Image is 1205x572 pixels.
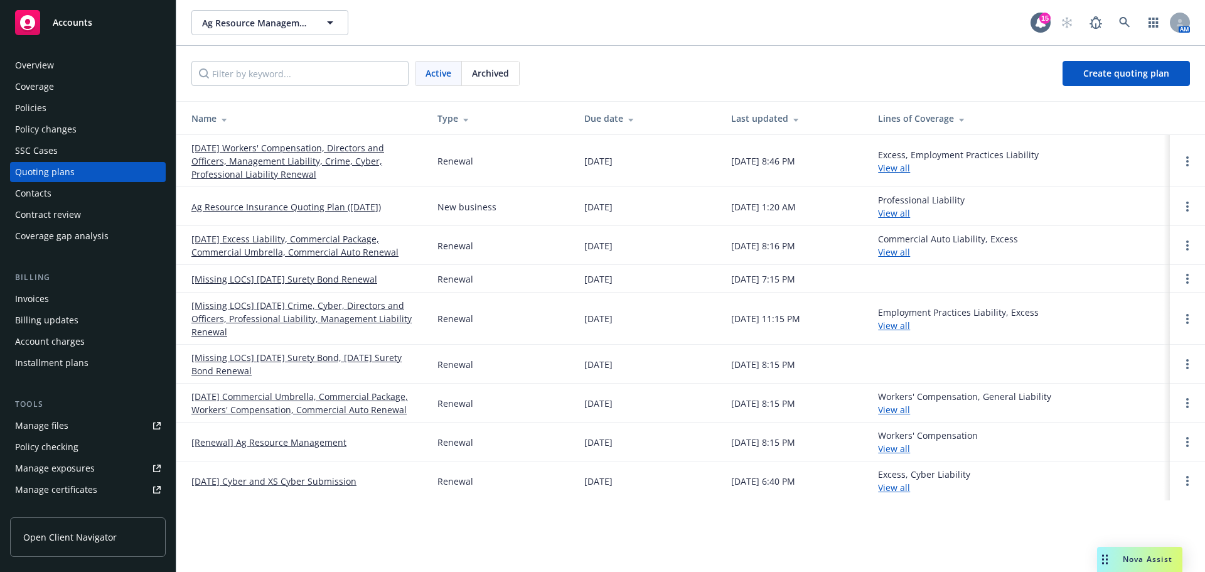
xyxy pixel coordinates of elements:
div: Employment Practices Liability, Excess [878,306,1039,332]
div: SSC Cases [15,141,58,161]
div: Quoting plans [15,162,75,182]
a: Coverage [10,77,166,97]
a: Policy changes [10,119,166,139]
button: Nova Assist [1097,547,1182,572]
span: Open Client Navigator [23,531,117,544]
div: [DATE] 8:15 PM [731,436,795,449]
a: Billing updates [10,310,166,330]
span: Active [426,67,451,80]
div: [DATE] [584,239,613,252]
a: [Missing LOCs] [DATE] Crime, Cyber, Directors and Officers, Professional Liability, Management Li... [191,299,417,338]
div: Policies [15,98,46,118]
a: View all [878,207,910,219]
input: Filter by keyword... [191,61,409,86]
button: Ag Resource Management [191,10,348,35]
a: Open options [1180,271,1195,286]
span: Archived [472,67,509,80]
a: View all [878,162,910,174]
a: Quoting plans [10,162,166,182]
a: Open options [1180,473,1195,488]
span: Ag Resource Management [202,16,311,30]
div: Contacts [15,183,51,203]
div: Manage claims [15,501,78,521]
div: Coverage [15,77,54,97]
a: Account charges [10,332,166,352]
div: Type [437,112,564,125]
div: [DATE] [584,475,613,488]
a: Search [1112,10,1137,35]
a: View all [878,404,910,416]
div: [DATE] [584,273,613,286]
a: Start snowing [1054,10,1079,35]
a: Contacts [10,183,166,203]
div: [DATE] 8:15 PM [731,358,795,371]
a: Installment plans [10,353,166,373]
div: [DATE] 6:40 PM [731,475,795,488]
div: Last updated [731,112,858,125]
div: Manage files [15,416,68,436]
div: [DATE] [584,397,613,410]
a: Open options [1180,311,1195,326]
a: Policy checking [10,437,166,457]
div: Workers' Compensation [878,429,978,455]
div: Policy changes [15,119,77,139]
div: Installment plans [15,353,88,373]
div: Drag to move [1097,547,1113,572]
div: Billing updates [15,310,78,330]
div: Professional Liability [878,193,965,220]
div: Lines of Coverage [878,112,1160,125]
div: Contract review [15,205,81,225]
div: Workers' Compensation, General Liability [878,390,1051,416]
a: Coverage gap analysis [10,226,166,246]
div: Manage exposures [15,458,95,478]
a: Manage exposures [10,458,166,478]
div: [DATE] [584,200,613,213]
a: View all [878,320,910,332]
div: Renewal [437,397,473,410]
div: Due date [584,112,711,125]
div: Invoices [15,289,49,309]
div: Renewal [437,273,473,286]
div: [DATE] 11:15 PM [731,312,800,325]
div: Renewal [437,475,473,488]
a: [DATE] Commercial Umbrella, Commercial Package, Workers' Compensation, Commercial Auto Renewal [191,390,417,416]
div: [DATE] [584,358,613,371]
a: Policies [10,98,166,118]
a: Invoices [10,289,166,309]
div: Policy checking [15,437,78,457]
div: Renewal [437,436,473,449]
a: Open options [1180,238,1195,253]
a: Overview [10,55,166,75]
div: [DATE] [584,436,613,449]
div: Account charges [15,332,85,352]
a: Open options [1180,396,1195,411]
div: [DATE] [584,154,613,168]
a: Ag Resource Insurance Quoting Plan ([DATE]) [191,200,381,213]
a: View all [878,482,910,494]
div: Tools [10,398,166,411]
a: Open options [1180,154,1195,169]
div: New business [437,200,496,213]
span: Nova Assist [1123,554,1172,564]
div: 15 [1039,13,1051,24]
a: View all [878,246,910,258]
div: Name [191,112,417,125]
div: Overview [15,55,54,75]
a: Open options [1180,199,1195,214]
div: [DATE] 8:15 PM [731,397,795,410]
a: Create quoting plan [1063,61,1190,86]
div: [DATE] 1:20 AM [731,200,796,213]
div: Excess, Employment Practices Liability [878,148,1039,175]
div: Renewal [437,154,473,168]
div: Billing [10,271,166,284]
div: Excess, Cyber Liability [878,468,970,494]
span: Create quoting plan [1083,67,1169,79]
a: [DATE] Excess Liability, Commercial Package, Commercial Umbrella, Commercial Auto Renewal [191,232,417,259]
a: Manage claims [10,501,166,521]
a: View all [878,443,910,455]
a: [DATE] Cyber and XS Cyber Submission [191,475,356,488]
div: [DATE] [584,312,613,325]
a: [DATE] Workers' Compensation, Directors and Officers, Management Liability, Crime, Cyber, Profess... [191,141,417,181]
div: Manage certificates [15,480,97,500]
